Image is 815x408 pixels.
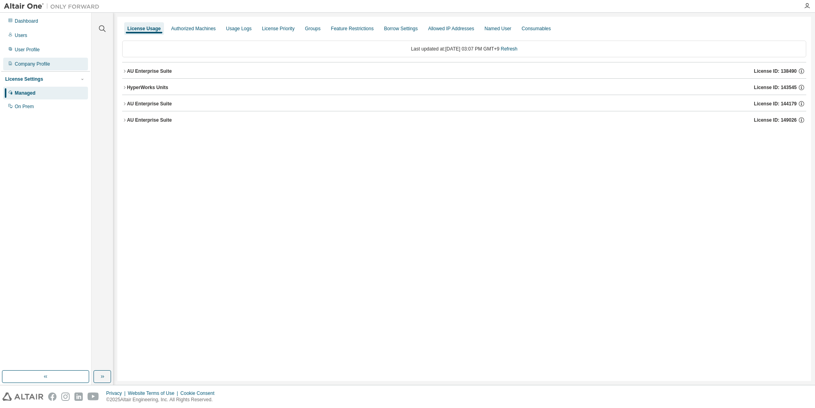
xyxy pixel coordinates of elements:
div: Dashboard [15,18,38,24]
button: AU Enterprise SuiteLicense ID: 149026 [122,111,806,129]
div: AU Enterprise Suite [127,101,172,107]
div: Consumables [522,25,551,32]
img: youtube.svg [88,392,99,401]
span: License ID: 144179 [754,101,797,107]
div: Managed [15,90,35,96]
div: Allowed IP Addresses [428,25,474,32]
button: AU Enterprise SuiteLicense ID: 138490 [122,62,806,80]
div: Borrow Settings [384,25,418,32]
div: Usage Logs [226,25,252,32]
div: HyperWorks Units [127,84,168,91]
p: © 2025 Altair Engineering, Inc. All Rights Reserved. [106,396,219,403]
img: facebook.svg [48,392,57,401]
div: Last updated at: [DATE] 03:07 PM GMT+9 [122,41,806,57]
span: License ID: 138490 [754,68,797,74]
div: License Usage [127,25,161,32]
div: Privacy [106,390,128,396]
div: Groups [305,25,320,32]
div: License Priority [262,25,294,32]
button: HyperWorks UnitsLicense ID: 143545 [122,79,806,96]
div: License Settings [5,76,43,82]
div: AU Enterprise Suite [127,117,172,123]
img: Altair One [4,2,103,10]
div: Authorized Machines [171,25,216,32]
div: Feature Restrictions [331,25,374,32]
img: linkedin.svg [74,392,83,401]
img: altair_logo.svg [2,392,43,401]
div: AU Enterprise Suite [127,68,172,74]
div: Cookie Consent [180,390,219,396]
div: Website Terms of Use [128,390,180,396]
div: Company Profile [15,61,50,67]
button: AU Enterprise SuiteLicense ID: 144179 [122,95,806,113]
div: On Prem [15,103,34,110]
a: Refresh [501,46,517,52]
div: Named User [484,25,511,32]
span: License ID: 143545 [754,84,797,91]
div: User Profile [15,47,40,53]
span: License ID: 149026 [754,117,797,123]
img: instagram.svg [61,392,70,401]
div: Users [15,32,27,39]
